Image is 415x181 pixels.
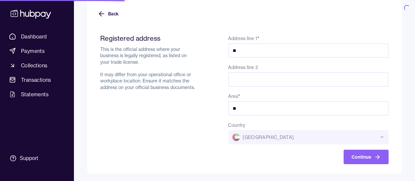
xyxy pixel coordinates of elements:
a: Payments [7,45,67,57]
label: Country [228,122,245,128]
span: Collections [21,61,47,69]
div: Support [20,155,38,162]
button: Continue [344,150,389,164]
a: Transactions [7,74,67,86]
a: Support [7,151,67,165]
p: This is the official address where your business is legally registered, as listed on your trade l... [100,46,197,91]
label: Address line 1 [228,35,260,41]
span: Dashboard [21,33,47,40]
button: Back [98,7,119,21]
label: Address line 2 [228,64,258,70]
span: Transactions [21,76,51,84]
label: Area [228,93,241,99]
span: Statements [21,90,49,98]
a: Statements [7,88,67,100]
h2: Registered address [100,34,197,42]
span: Payments [21,47,45,55]
a: Dashboard [7,31,67,42]
a: Collections [7,59,67,71]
